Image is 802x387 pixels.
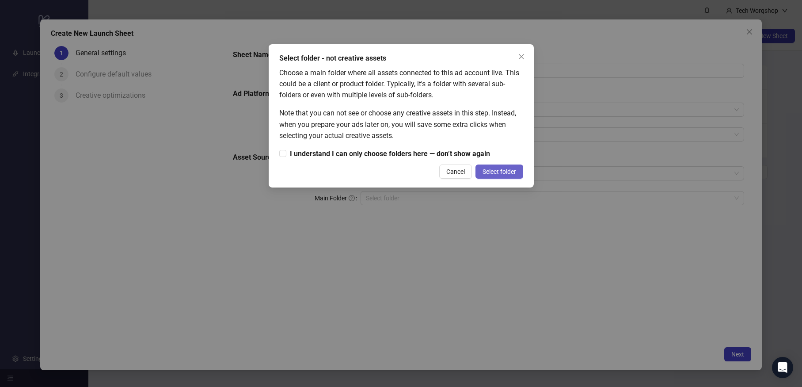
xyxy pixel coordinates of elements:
div: Note that you can not see or choose any creative assets in this step. Instead, when you prepare y... [279,107,523,141]
span: I understand I can only choose folders here — don’t show again [286,148,494,159]
button: Select folder [475,165,523,179]
div: Select folder - not creative assets [279,53,523,64]
span: close [518,53,525,60]
span: Cancel [446,168,465,175]
button: Close [514,50,528,64]
div: Open Intercom Messenger [772,357,793,378]
button: Cancel [439,165,472,179]
span: Select folder [483,168,516,175]
div: Choose a main folder where all assets connected to this ad account live. This could be a client o... [279,67,523,100]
